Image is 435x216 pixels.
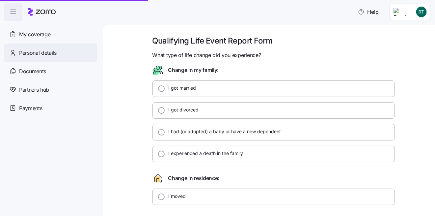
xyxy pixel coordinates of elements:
a: Personal details [4,44,97,62]
span: Change in residence: [168,174,220,182]
a: Documents [4,62,97,80]
label: I got divorced [165,107,199,113]
img: Employer logo [394,8,407,16]
label: I experienced a death in the family [165,150,243,157]
label: I had (or adopted) a baby or have a new dependent [165,128,281,135]
span: My coverage [19,30,50,39]
a: Payments [4,99,97,117]
label: I got married [165,85,196,91]
span: Change in my family: [168,66,219,74]
button: Help [353,5,384,18]
span: Personal details [19,49,57,57]
span: Partners hub [19,86,49,94]
a: Partners hub [4,80,97,99]
h1: Qualifying Life Event Report Form [152,36,395,46]
span: Help [358,8,379,16]
a: My coverage [4,25,97,44]
span: Documents [19,67,46,76]
label: I moved [165,193,186,200]
img: fcc48f0044d6273263f8082bf8304550 [416,7,427,17]
span: What type of life change did you experience? [152,51,261,59]
span: Payments [19,104,42,112]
